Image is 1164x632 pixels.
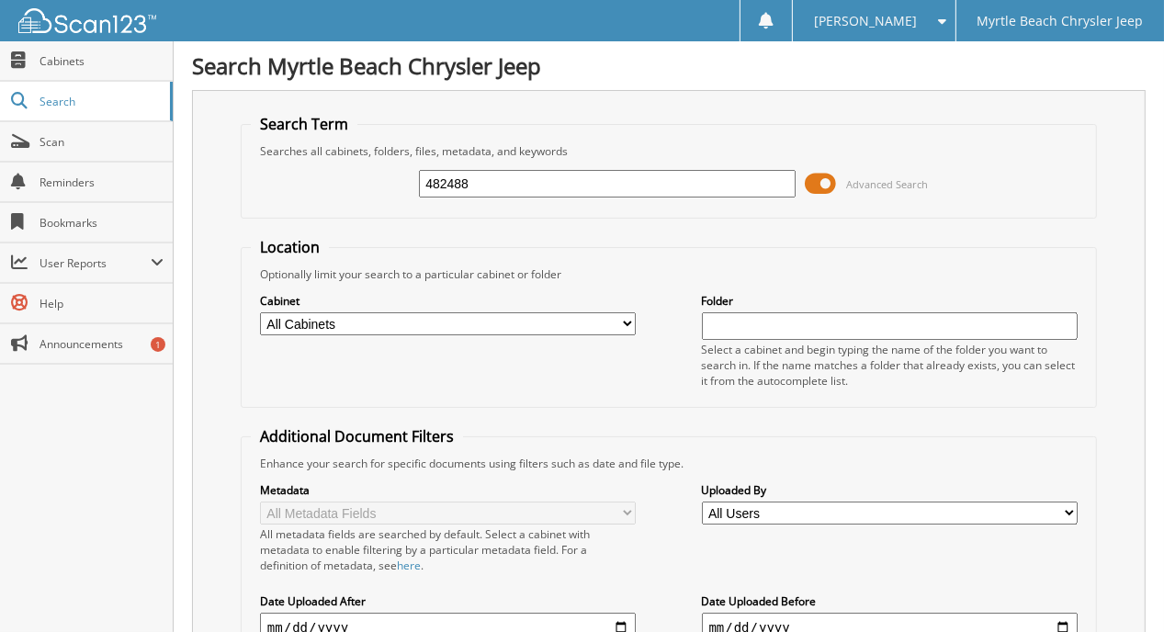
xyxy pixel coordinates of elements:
label: Cabinet [260,293,637,309]
span: Announcements [40,336,164,352]
div: Optionally limit your search to a particular cabinet or folder [251,266,1087,282]
div: 1 [151,337,165,352]
legend: Search Term [251,114,357,134]
div: Enhance your search for specific documents using filters such as date and file type. [251,456,1087,471]
span: Scan [40,134,164,150]
div: Searches all cabinets, folders, files, metadata, and keywords [251,143,1087,159]
iframe: Chat Widget [1072,544,1164,632]
label: Date Uploaded After [260,593,637,609]
label: Uploaded By [702,482,1079,498]
span: Reminders [40,175,164,190]
h1: Search Myrtle Beach Chrysler Jeep [192,51,1146,81]
label: Metadata [260,482,637,498]
span: Advanced Search [846,177,928,191]
span: Search [40,94,161,109]
legend: Location [251,237,329,257]
a: here [397,558,421,573]
span: User Reports [40,255,151,271]
span: Bookmarks [40,215,164,231]
label: Date Uploaded Before [702,593,1079,609]
span: [PERSON_NAME] [814,16,917,27]
span: Help [40,296,164,311]
span: Cabinets [40,53,164,69]
div: Select a cabinet and begin typing the name of the folder you want to search in. If the name match... [702,342,1079,389]
legend: Additional Document Filters [251,426,463,446]
div: All metadata fields are searched by default. Select a cabinet with metadata to enable filtering b... [260,526,637,573]
img: scan123-logo-white.svg [18,8,156,33]
span: Myrtle Beach Chrysler Jeep [977,16,1143,27]
label: Folder [702,293,1079,309]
